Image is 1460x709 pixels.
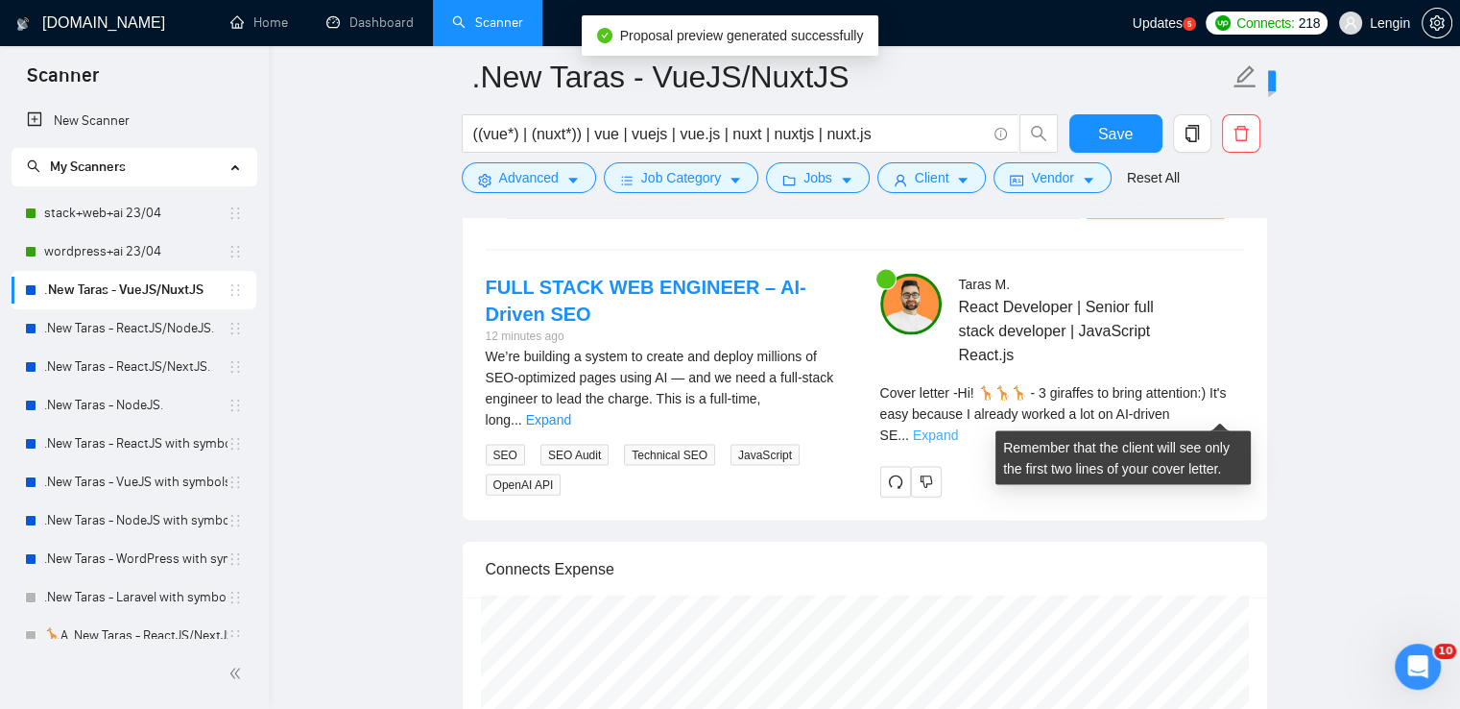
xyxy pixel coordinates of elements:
[44,232,227,271] a: wordpress+ai 23/04
[1173,114,1211,153] button: copy
[1395,644,1441,690] iframe: Intercom live chat
[540,445,609,466] span: SEO Audit
[227,513,243,528] span: holder
[566,173,580,187] span: caret-down
[1215,15,1231,31] img: upwork-logo.png
[227,436,243,452] span: holder
[881,475,910,490] span: redo
[766,162,870,193] button: folderJobscaret-down
[915,167,949,188] span: Client
[44,309,227,348] a: .New Taras - ReactJS/NodeJS.
[526,412,571,428] a: Expand
[1298,12,1319,34] span: 218
[227,359,243,375] span: holder
[12,271,256,309] li: .New Taras - VueJS/NuxtJS
[1019,114,1058,153] button: search
[840,173,853,187] span: caret-down
[326,14,414,31] a: dashboardDashboard
[994,128,1007,140] span: info-circle
[1127,167,1180,188] a: Reset All
[50,159,126,175] span: My Scanners
[486,542,1244,597] div: Connects Expense
[880,467,911,498] button: redo
[12,463,256,501] li: .New Taras - VueJS with symbols
[478,173,491,187] span: setting
[462,162,596,193] button: settingAdvancedcaret-down
[1174,125,1210,142] span: copy
[12,232,256,271] li: wordpress+ai 23/04
[1010,173,1023,187] span: idcard
[227,628,243,644] span: holder
[1344,16,1357,30] span: user
[227,244,243,259] span: holder
[1183,17,1196,31] a: 5
[12,61,114,102] span: Scanner
[1434,644,1456,659] span: 10
[597,28,612,43] span: check-circle
[486,346,850,430] div: We’re building a system to create and deploy millions of SEO-optimized pages using AI — and we ne...
[44,617,227,655] a: 🦒A .New Taras - ReactJS/NextJS usual 23/04
[511,412,522,428] span: ...
[995,431,1251,485] div: Remember that the client will see only the first two lines of your cover letter.
[12,578,256,617] li: .New Taras - Laravel with symbols
[1240,74,1267,89] span: New
[1098,122,1133,146] span: Save
[12,348,256,386] li: .New Taras - ReactJS/NextJS.
[1031,167,1073,188] span: Vendor
[12,386,256,425] li: .New Taras - NodeJS.
[1020,125,1057,142] span: search
[898,428,909,443] span: ...
[877,162,987,193] button: userClientcaret-down
[729,173,742,187] span: caret-down
[880,385,1227,443] span: Cover letter - Hi! 🦒🦒🦒 - 3 giraffes to bring attention:) It's easy because I already worked a lot...
[12,194,256,232] li: stack+web+ai 23/04
[227,321,243,336] span: holder
[44,578,227,617] a: .New Taras - Laravel with symbols
[782,173,796,187] span: folder
[12,309,256,348] li: .New Taras - ReactJS/NodeJS.
[486,445,525,466] span: SEO
[12,617,256,655] li: 🦒A .New Taras - ReactJS/NextJS usual 23/04
[27,159,126,175] span: My Scanners
[1069,114,1162,153] button: Save
[12,501,256,540] li: .New Taras - NodeJS with symbols
[1236,12,1294,34] span: Connects:
[1423,15,1451,31] span: setting
[993,162,1111,193] button: idcardVendorcaret-down
[913,428,958,443] a: Expand
[803,167,832,188] span: Jobs
[624,445,715,466] span: Technical SEO
[12,102,256,140] li: New Scanner
[452,14,523,31] a: searchScanner
[641,167,721,188] span: Job Category
[44,194,227,232] a: stack+web+ai 23/04
[956,173,969,187] span: caret-down
[227,551,243,567] span: holder
[486,277,806,325] a: FULL STACK WEB ENGINEER – AI-Driven SEO
[1233,64,1257,89] span: edit
[44,348,227,386] a: .New Taras - ReactJS/NextJS.
[958,295,1186,367] span: React Developer | Senior full stack developer | JavaScript React.js
[486,475,562,496] span: OpenAI API
[27,102,241,140] a: New Scanner
[730,445,800,466] span: JavaScript
[880,382,1244,446] div: Remember that the client will see only the first two lines of your cover letter.
[227,590,243,605] span: holder
[227,282,243,298] span: holder
[27,159,40,173] span: search
[44,540,227,578] a: .New Taras - WordPress with symbols
[44,386,227,425] a: .New Taras - NodeJS.
[1187,20,1192,29] text: 5
[1223,125,1259,142] span: delete
[44,425,227,463] a: .New Taras - ReactJS with symbols
[1133,15,1183,31] span: Updates
[604,162,758,193] button: barsJob Categorycaret-down
[473,122,986,146] input: Search Freelance Jobs...
[1422,15,1452,31] a: setting
[16,9,30,39] img: logo
[227,398,243,413] span: holder
[12,425,256,463] li: .New Taras - ReactJS with symbols
[472,53,1229,101] input: Scanner name...
[911,467,942,498] button: dislike
[486,328,850,346] div: 12 minutes ago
